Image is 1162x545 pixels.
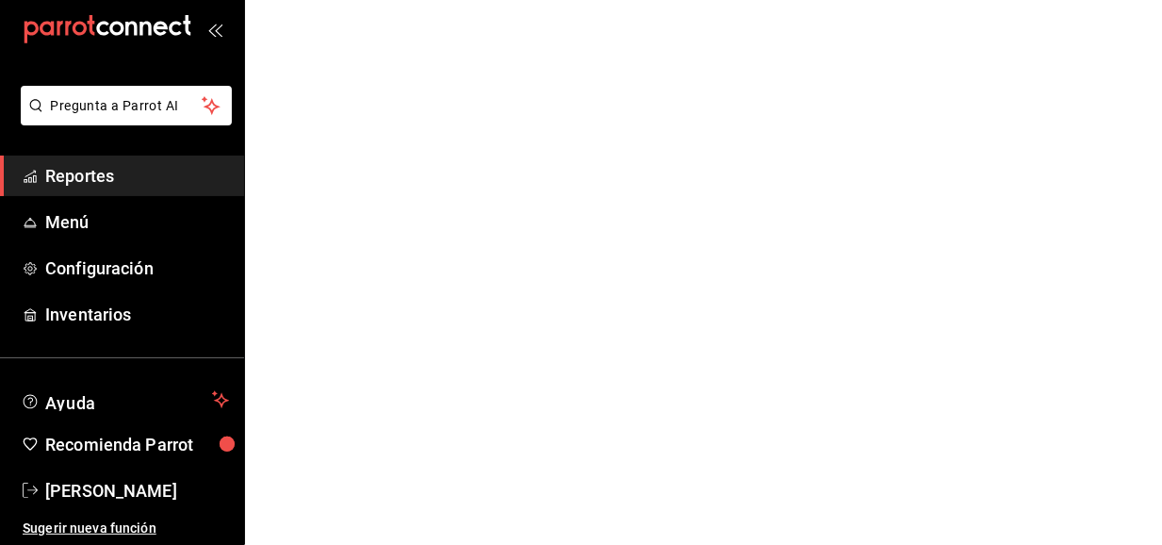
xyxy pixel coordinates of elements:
[45,163,229,189] span: Reportes
[207,22,222,37] button: open_drawer_menu
[45,256,229,281] span: Configuración
[51,96,203,116] span: Pregunta a Parrot AI
[45,478,229,504] span: [PERSON_NAME]
[21,86,232,125] button: Pregunta a Parrot AI
[23,519,229,538] span: Sugerir nueva función
[45,432,229,457] span: Recomienda Parrot
[45,209,229,235] span: Menú
[45,388,205,411] span: Ayuda
[45,302,229,327] span: Inventarios
[13,109,232,129] a: Pregunta a Parrot AI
